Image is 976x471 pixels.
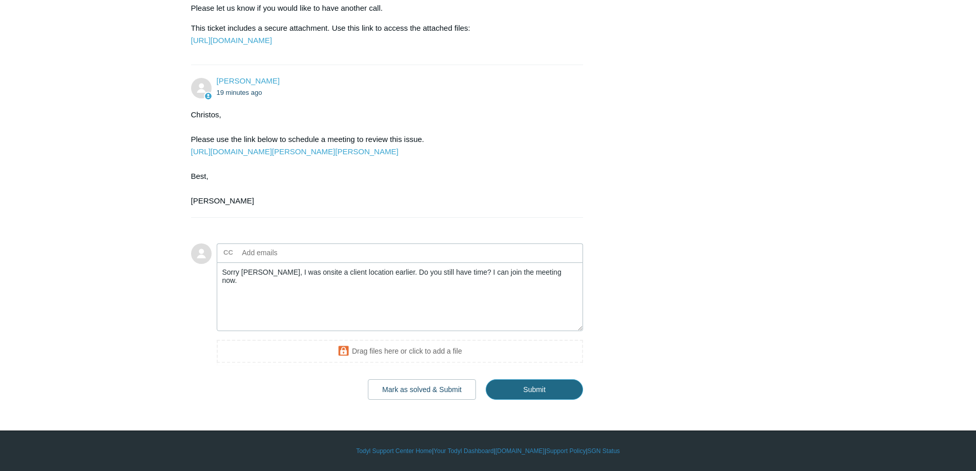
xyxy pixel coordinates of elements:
[217,262,584,332] textarea: Add your reply
[191,446,785,456] div: | | | |
[433,446,493,456] a: Your Todyl Dashboard
[191,109,573,207] div: Christos, Please use the link below to schedule a meeting to review this issue. Best, [PERSON_NAME]
[217,76,280,85] span: Kris Haire
[191,147,399,156] a: [URL][DOMAIN_NAME][PERSON_NAME][PERSON_NAME]
[546,446,586,456] a: Support Policy
[588,446,620,456] a: SGN Status
[238,245,348,260] input: Add emails
[191,36,272,45] a: [URL][DOMAIN_NAME]
[191,2,573,14] p: Please let us know if you would like to have another call.
[356,446,432,456] a: Todyl Support Center Home
[191,22,573,47] p: This ticket includes a secure attachment. Use this link to access the attached files:
[495,446,545,456] a: [DOMAIN_NAME]
[368,379,476,400] button: Mark as solved & Submit
[217,89,262,96] time: 08/18/2025, 14:53
[486,379,583,400] input: Submit
[217,76,280,85] a: [PERSON_NAME]
[223,245,233,260] label: CC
